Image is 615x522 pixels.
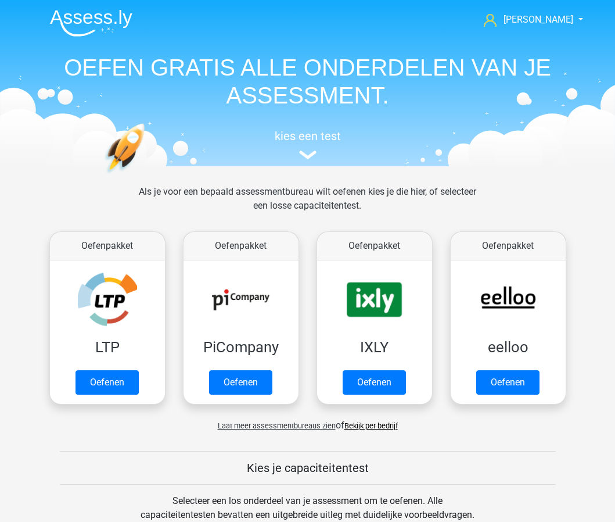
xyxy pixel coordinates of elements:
div: Als je voor een bepaald assessmentbureau wilt oefenen kies je die hier, of selecteer een losse ca... [130,185,485,227]
h5: Kies je capaciteitentest [60,461,556,475]
span: Laat meer assessmentbureaus zien [218,421,336,430]
a: Oefenen [476,370,540,395]
img: oefenen [105,123,190,228]
a: Bekijk per bedrijf [344,421,398,430]
div: of [41,409,575,432]
span: [PERSON_NAME] [503,14,573,25]
img: Assessly [50,9,132,37]
a: [PERSON_NAME] [479,13,574,27]
h1: OEFEN GRATIS ALLE ONDERDELEN VAN JE ASSESSMENT. [41,53,575,109]
a: Oefenen [343,370,406,395]
a: kies een test [41,129,575,160]
img: assessment [299,151,317,159]
h5: kies een test [41,129,575,143]
a: Oefenen [75,370,139,395]
a: Oefenen [209,370,272,395]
